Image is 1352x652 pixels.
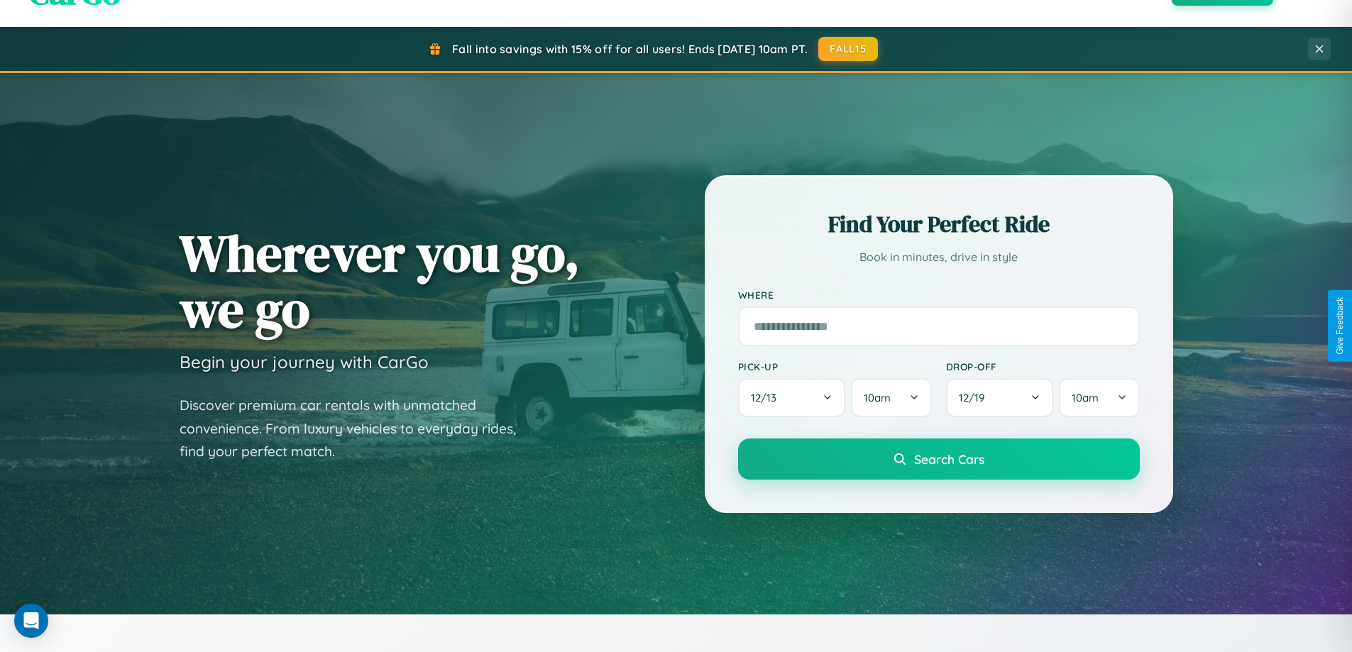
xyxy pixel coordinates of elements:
button: 10am [851,378,931,417]
span: 12 / 13 [751,391,784,404]
h1: Wherever you go, we go [180,225,580,337]
button: Search Cars [738,438,1140,480]
div: Give Feedback [1335,297,1345,355]
button: FALL15 [818,37,878,61]
h3: Begin your journey with CarGo [180,351,429,372]
span: 12 / 19 [959,391,991,404]
p: Discover premium car rentals with unmatched convenience. From luxury vehicles to everyday rides, ... [180,394,534,463]
button: 12/19 [946,378,1054,417]
span: 10am [864,391,891,404]
button: 10am [1059,378,1139,417]
span: 10am [1072,391,1099,404]
label: Where [738,289,1140,301]
label: Drop-off [946,360,1140,372]
div: Open Intercom Messenger [14,604,48,638]
label: Pick-up [738,360,932,372]
p: Book in minutes, drive in style [738,247,1140,267]
button: 12/13 [738,378,846,417]
span: Fall into savings with 15% off for all users! Ends [DATE] 10am PT. [452,42,808,56]
h2: Find Your Perfect Ride [738,209,1140,240]
span: Search Cars [914,451,984,467]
